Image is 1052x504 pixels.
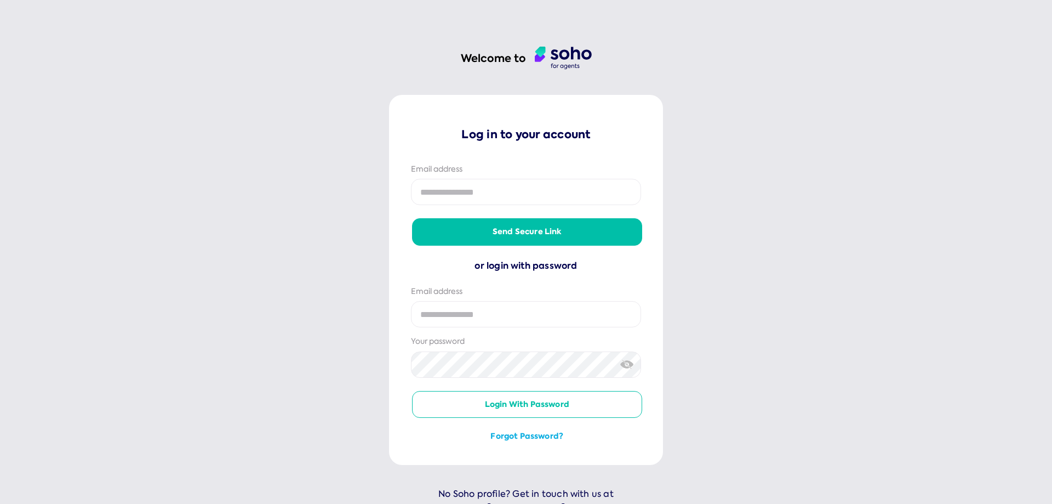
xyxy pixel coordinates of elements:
[411,259,641,273] div: or login with password
[411,286,641,297] div: Email address
[620,359,634,370] img: eye-crossed.svg
[411,127,641,142] p: Log in to your account
[412,431,642,442] button: Forgot password?
[535,47,592,70] img: agent logo
[412,218,642,246] button: Send secure link
[412,391,642,418] button: Login with password
[411,164,641,175] div: Email address
[411,336,641,347] div: Your password
[461,51,526,66] h1: Welcome to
